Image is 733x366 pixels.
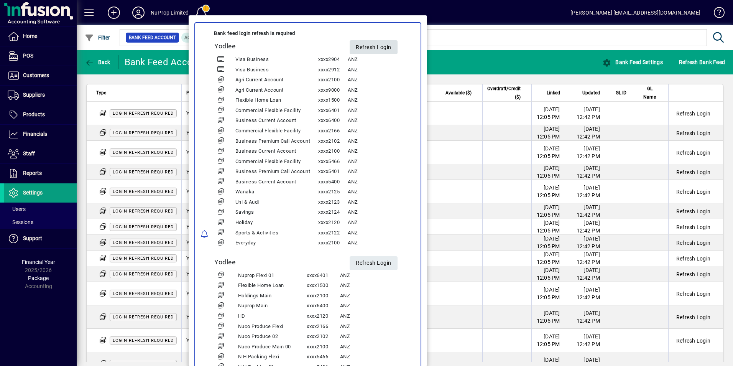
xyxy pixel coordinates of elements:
td: xxxx6400 [306,301,340,312]
td: xxxx2123 [318,197,347,208]
td: xxxx1500 [318,96,347,106]
td: Nuco Produce Main 00 [238,342,306,352]
td: HD [238,311,306,321]
td: ANZ [347,218,407,228]
td: Visa Business [235,65,318,75]
td: ANZ [347,75,407,85]
td: xxxx5466 [306,352,340,363]
td: ANZ [347,85,407,96]
td: Nuco Produce 02 [238,331,306,342]
td: Business Current Account [235,146,318,157]
td: ANZ [347,197,407,208]
td: xxxx9000 [318,85,347,96]
td: xxxx5466 [318,157,347,167]
td: Commercial Flexible Facility [235,126,318,136]
td: Commercial Flexible Facility [235,106,318,116]
td: ANZ [347,238,407,248]
td: xxxx6401 [306,270,340,281]
td: ANZ [347,116,407,126]
td: ANZ [347,208,407,218]
td: Uni & Audi [235,197,318,208]
td: ANZ [347,167,407,177]
td: xxxx2100 [306,342,340,352]
td: Nuprop Flexi 01 [238,270,306,281]
td: Business Current Account [235,116,318,126]
td: xxxx6400 [318,116,347,126]
td: ANZ [340,301,407,312]
td: ANZ [340,270,407,281]
td: Everyday [235,238,318,248]
td: ANZ [347,126,407,136]
td: Sports & Activities [235,228,318,238]
td: ANZ [340,281,407,291]
td: xxxx2120 [318,218,347,228]
td: Agri Current Account [235,75,318,85]
td: ANZ [340,342,407,352]
div: Bank feed login refresh is required [214,29,407,38]
td: Nuprop Main [238,301,306,312]
td: xxxx2912 [318,65,347,75]
td: ANZ [347,106,407,116]
td: ANZ [340,291,407,301]
td: xxxx1500 [306,281,340,291]
td: N H Packing Flexi [238,352,306,363]
td: xxxx6401 [318,106,347,116]
td: xxxx2100 [318,146,347,157]
td: ANZ [347,146,407,157]
td: xxxx2100 [318,238,347,248]
td: ANZ [347,54,407,65]
td: Holdings Main [238,291,306,301]
td: Commercial Flexible Facility [235,157,318,167]
td: xxxx2166 [306,321,340,332]
td: xxxx5401 [318,167,347,177]
td: Business Current Account [235,177,318,187]
td: xxxx2125 [318,187,347,198]
td: ANZ [340,321,407,332]
td: Visa Business [235,54,318,65]
td: ANZ [347,136,407,147]
td: xxxx2122 [318,228,347,238]
td: Savings [235,208,318,218]
td: Flexible Home Loan [238,281,306,291]
button: Refresh Login [350,40,398,54]
button: Refresh Login [350,256,398,270]
td: Agri Current Account [235,85,318,96]
td: xxxx2102 [318,136,347,147]
td: ANZ [340,331,407,342]
span: Refresh Login [356,257,391,270]
td: xxxx2904 [318,54,347,65]
td: xxxx2124 [318,208,347,218]
td: Business Premium Call Account [235,136,318,147]
td: Business Premium Call Account [235,167,318,177]
td: xxxx2166 [318,126,347,136]
td: xxxx2100 [318,75,347,85]
td: xxxx5400 [318,177,347,187]
td: xxxx2100 [306,291,340,301]
td: Holiday [235,218,318,228]
span: Refresh Login [356,41,391,54]
td: xxxx2102 [306,331,340,342]
td: ANZ [340,352,407,363]
td: ANZ [347,228,407,238]
td: Flexible Home Loan [235,96,318,106]
td: ANZ [347,187,407,198]
h5: Yodlee [214,43,340,51]
td: ANZ [347,65,407,75]
td: Nuco Produce Flexi [238,321,306,332]
td: ANZ [347,96,407,106]
h5: Yodlee [214,258,332,266]
td: xxxx2120 [306,311,340,321]
td: ANZ [347,157,407,167]
td: ANZ [340,311,407,321]
td: ANZ [347,177,407,187]
td: Wanaka [235,187,318,198]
